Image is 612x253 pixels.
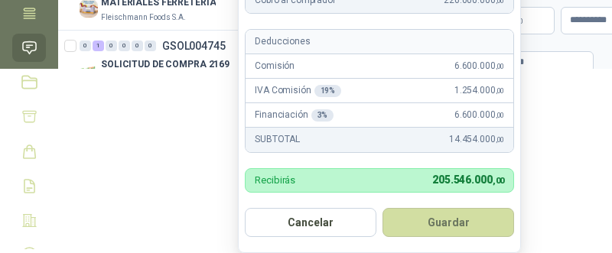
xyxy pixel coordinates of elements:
[432,174,504,186] span: 205.546.000
[454,83,504,98] span: 1.254.000
[255,108,334,122] p: Financiación
[101,57,229,72] p: SOLICITUD DE COMPRA 2169
[255,59,295,73] p: Comisión
[145,41,156,51] div: 0
[80,61,98,79] img: Company Logo
[496,62,505,70] span: ,00
[493,176,505,186] span: ,00
[162,41,226,51] p: GSOL004745
[454,108,504,122] span: 6.600.000
[245,208,376,237] button: Cancelar
[80,41,91,51] div: 0
[132,41,143,51] div: 0
[311,109,334,122] div: 3 %
[314,85,342,97] div: 19 %
[255,83,341,98] p: IVA Comisión
[93,41,104,51] div: 1
[496,135,505,144] span: ,00
[80,37,314,86] a: 0 1 0 0 0 0 GSOL004745[DATE] Company LogoSOLICITUD DE COMPRA 2169
[493,7,555,34] p: $ 0,00
[101,11,186,24] p: Fleischmann Foods S.A.
[382,208,514,237] button: Guardar
[106,41,117,51] div: 0
[119,41,130,51] div: 0
[496,111,505,119] span: ,00
[255,34,310,49] p: Deducciones
[496,86,505,95] span: ,00
[255,175,295,185] p: Recibirás
[454,59,504,73] span: 6.600.000
[449,132,504,147] span: 14.454.000
[255,132,300,147] p: SUBTOTAL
